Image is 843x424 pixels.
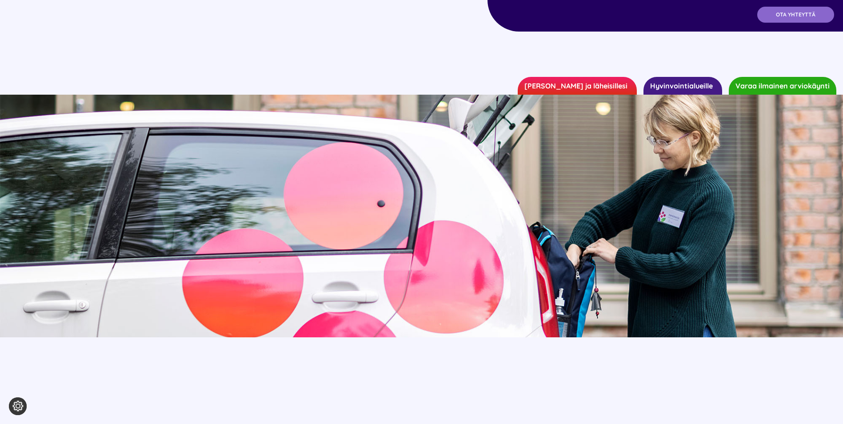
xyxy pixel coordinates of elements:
[643,77,722,95] a: Hyvinvointialueille
[776,12,815,18] span: OTA YHTEYTTÄ
[518,77,637,95] a: [PERSON_NAME] ja läheisillesi
[9,397,27,415] button: Evästeasetukset
[729,77,836,95] a: Varaa ilmainen arviokäynti
[757,7,834,23] a: OTA YHTEYTTÄ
